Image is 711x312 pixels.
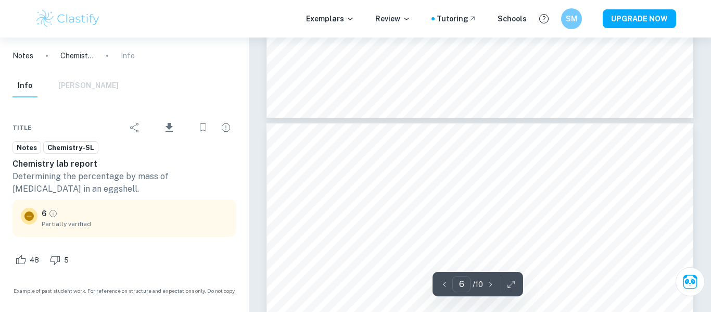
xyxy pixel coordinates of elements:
p: / 10 [473,279,483,290]
p: Determining the percentage by mass of [MEDICAL_DATA] in an eggshell. [12,170,236,195]
p: Exemplars [306,13,354,24]
a: Notes [12,141,41,154]
img: Clastify logo [35,8,101,29]
div: Download [147,114,191,141]
span: Example of past student work. For reference on structure and expectations only. Do not copy. [12,287,236,295]
span: 48 [24,255,45,266]
a: Chemistry-SL [43,141,98,154]
button: SM [561,8,582,29]
h6: Chemistry lab report [12,158,236,170]
span: Chemistry-SL [44,143,98,153]
p: Info [121,50,135,61]
button: UPGRADE NOW [603,9,676,28]
p: Chemistry lab report [60,50,94,61]
span: Notes [13,143,41,153]
span: Partially verified [42,219,228,229]
a: Schools [498,13,527,24]
div: Share [124,117,145,138]
span: 5 [58,255,74,266]
button: Ask Clai [676,267,705,296]
a: Notes [12,50,33,61]
span: Title [12,123,32,132]
div: Like [12,252,45,268]
div: Bookmark [193,117,213,138]
h6: SM [566,13,578,24]
div: Report issue [215,117,236,138]
p: Review [375,13,411,24]
a: Grade partially verified [48,209,58,218]
button: Info [12,74,37,97]
a: Tutoring [437,13,477,24]
div: Dislike [47,252,74,268]
p: 6 [42,208,46,219]
button: Help and Feedback [535,10,553,28]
